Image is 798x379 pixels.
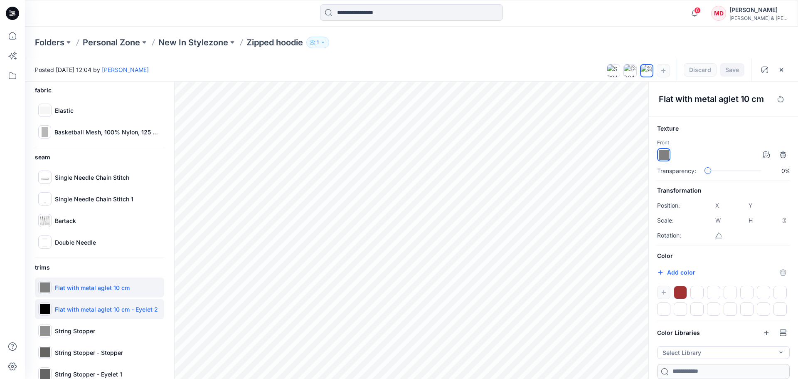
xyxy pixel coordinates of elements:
[694,7,701,14] span: 6
[715,201,722,211] p: X
[40,282,50,292] img: iFABh7vTnwAAAABJRU5ErkJggg==
[39,127,49,137] img: a3vvVWmvXdV211uZ87fvzF1qqaiMndqGxAAAAAElFTkSuQmCC
[657,268,695,277] button: Add color
[729,15,788,21] div: [PERSON_NAME] & [PERSON_NAME]
[246,37,303,48] p: Zipped hoodie
[306,37,329,48] button: 1
[657,230,690,240] p: Rotation:
[54,128,161,136] p: Basketball Mesh, 100% Nylon, 125 g/m2
[40,216,50,225] img: zfHuypUrbiEhIVUSicRDo9H0V1VVrfovCC6e9Zi4J9UAAAAASUVORK5CYII=
[55,238,96,247] p: Double Needle
[35,37,64,48] a: Folders
[641,65,653,77] img: New Colorway-3
[83,37,140,48] a: Personal Zone
[55,106,74,115] p: Elastic
[715,216,722,225] p: W
[657,186,790,196] h6: Transformation
[35,85,164,95] h6: fabric
[55,327,95,335] p: String Stopper
[624,64,636,77] img: SP24 - 254 RED
[704,167,711,174] div: slider-ex-1
[55,305,158,314] p: Flat with metal aglet 10 cm - Eyelet 2
[772,166,790,175] p: 0%
[657,346,790,359] button: Select Library
[55,283,130,292] p: Flat with metal aglet 10 cm
[657,166,696,175] p: Transparency:
[55,348,123,357] p: String Stopper - Stopper
[102,66,149,73] a: [PERSON_NAME]
[40,105,50,115] img: aWWlVgFEDpCGmv2wSHVcBU4LMVPAryORglguVIvKOgCg4q6+9gucHZcxlVdZ9gAAAABJRU5ErkJggg==
[40,326,50,336] img: CXtN15LAYIECBAgAABAgQIECBAgACBb4EDdxNWYUKCtMMAAAAASUVORK5CYII=
[55,370,122,379] p: String Stopper - Eyelet 1
[40,194,50,204] img: grquD845KoqC931PQghCRC6lRK01EFHAqqquSqkLY0xyzo8pJcEY2yPibhzH2RijsW3buxAiQ0QWQkhrYowxpRSstQ9jTIdN0...
[657,201,690,211] p: Position:
[657,216,690,225] p: Scale:
[35,263,164,272] h6: trims
[55,195,133,203] p: Single Needle Chain Stitch 1
[35,65,149,74] span: Posted [DATE] 12:04 by
[317,38,319,47] p: 1
[55,216,76,225] p: Bartack
[40,237,50,247] img: zmCr0154e4F+QWFXVqaRJKfVdWImIRBcZbGFN9MlkQlmWtVJYpbXdjUajS621CflmZukLP6ZfbETUbLfbufd+gVVVfRhjTsSJ...
[749,216,755,225] p: H
[659,94,770,104] h4: Flat with metal aglet 10 cm
[729,5,788,15] div: [PERSON_NAME]
[158,37,228,48] a: New In Stylezone
[657,139,669,147] p: Front
[55,173,129,182] p: Single Needle Chain Stitch
[657,124,790,134] h6: Texture
[711,6,726,21] div: MD
[657,328,700,338] h6: Color Libraries
[40,304,50,314] img: png;base64,iVBORw0KGgoAAAANSUhEUgAAACAAAAAgCAYAAABzenr0AAAAAXNSR0IArs4c6QAAAC9JREFUWEft0EERAAAMwj...
[40,369,50,379] img: png;base64,iVBORw0KGgoAAAANSUhEUgAAACAAAAAgCAYAAABzenr0AAAAAXNSR0IArs4c6QAAADFJREFUWEft0EERAAAIwz...
[657,251,790,261] h6: Color
[40,172,50,182] img: YsReKIfR3AzbzB3JQ40dEnxTXUfVffR899HvwE5QILvzKxbMwAAAABJRU5ErkJggg==
[35,152,164,162] h6: seam
[40,347,50,357] img: png;base64,iVBORw0KGgoAAAANSUhEUgAAACAAAAAgCAYAAABzenr0AAAAAXNSR0IArs4c6QAAADJJREFUWEft0EENAAAIxD...
[659,150,669,160] img: iFABh7vTnwAAAABJRU5ErkJggg==
[674,286,687,299] div: user-color1
[749,201,755,211] p: Y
